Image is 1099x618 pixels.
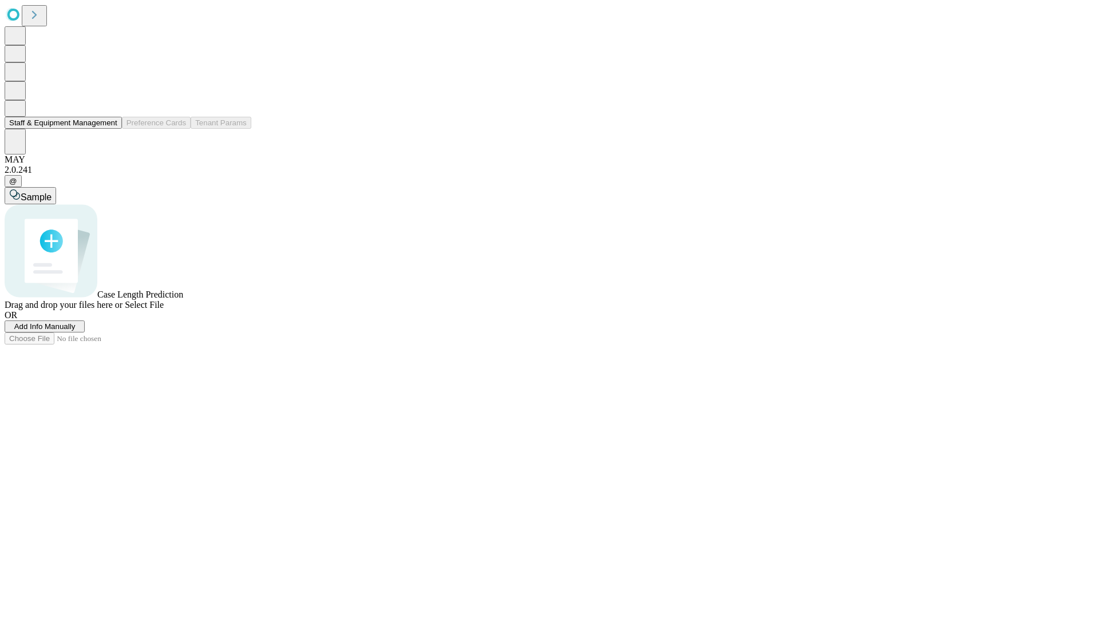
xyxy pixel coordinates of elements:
span: OR [5,310,17,320]
button: Add Info Manually [5,320,85,332]
button: Staff & Equipment Management [5,117,122,129]
button: Sample [5,187,56,204]
span: Select File [125,300,164,310]
span: Add Info Manually [14,322,76,331]
div: 2.0.241 [5,165,1094,175]
button: Tenant Params [191,117,251,129]
span: @ [9,177,17,185]
div: MAY [5,154,1094,165]
span: Sample [21,192,52,202]
button: Preference Cards [122,117,191,129]
span: Drag and drop your files here or [5,300,122,310]
button: @ [5,175,22,187]
span: Case Length Prediction [97,290,183,299]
